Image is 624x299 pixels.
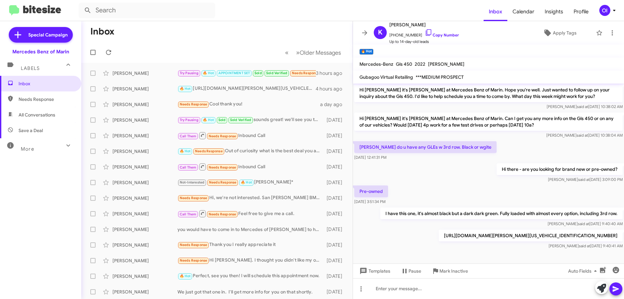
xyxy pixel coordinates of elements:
[79,3,215,18] input: Search
[415,61,425,67] span: 2022
[380,208,623,219] p: I have this one, it's almost black but a dark dark green. Fully loaded with almost every option, ...
[209,165,236,170] span: Needs Response
[218,71,250,75] span: APPOINTMENT SET
[389,21,459,29] span: [PERSON_NAME]
[177,116,323,124] div: sounds great! we'll see you then
[19,127,43,134] span: Save a Deal
[112,70,177,76] div: [PERSON_NAME]
[19,80,74,87] span: Inbox
[577,104,588,109] span: said at
[577,133,588,138] span: said at
[177,257,323,264] div: Hi [PERSON_NAME]. I thought you didn't like my offer of 60k and my car out the door for the 2026 ...
[549,243,623,248] span: [PERSON_NAME] [DATE] 9:40:41 AM
[359,49,373,55] small: 🔥 Hot
[112,164,177,170] div: [PERSON_NAME]
[177,210,323,218] div: Feel free to give me a call.
[507,2,539,21] span: Calendar
[203,118,214,122] span: 🔥 Hot
[396,265,426,277] button: Pause
[112,211,177,217] div: [PERSON_NAME]
[354,113,623,131] p: Hi [PERSON_NAME] it's [PERSON_NAME] at Mercedes Benz of Marin. Can I get you any more info on the...
[599,5,610,16] div: OI
[579,243,590,248] span: said at
[553,27,577,39] span: Apply Tags
[254,71,262,75] span: Sold
[9,27,73,43] a: Special Campaign
[180,102,207,106] span: Needs Response
[112,195,177,201] div: [PERSON_NAME]
[323,148,347,155] div: [DATE]
[281,46,292,59] button: Previous
[563,265,604,277] button: Auto Fields
[180,71,199,75] span: Try Pausing
[180,149,191,153] span: 🔥 Hot
[323,226,347,233] div: [DATE]
[578,177,590,182] span: said at
[180,274,191,278] span: 🔥 Hot
[180,196,207,200] span: Needs Response
[292,71,319,75] span: Needs Response
[209,134,236,138] span: Needs Response
[323,164,347,170] div: [DATE]
[180,243,207,247] span: Needs Response
[354,155,386,160] span: [DATE] 12:41:31 PM
[28,32,68,38] span: Special Campaign
[112,132,177,139] div: [PERSON_NAME]
[439,265,468,277] span: Mark Inactive
[354,199,385,204] span: [DATE] 3:51:34 PM
[112,101,177,108] div: [PERSON_NAME]
[177,289,323,295] div: We just got that one in. I'll get more info for you on that shortly.
[177,194,323,202] div: Hi, we're not interested. San [PERSON_NAME] BMW is prepared to lease us a new 2026 iX with all th...
[112,226,177,233] div: [PERSON_NAME]
[112,289,177,295] div: [PERSON_NAME]
[320,101,347,108] div: a day ago
[546,133,623,138] span: [PERSON_NAME] [DATE] 10:38:04 AM
[323,132,347,139] div: [DATE]
[316,70,347,76] div: 3 hours ago
[230,118,252,122] span: Sold Verified
[323,195,347,201] div: [DATE]
[497,163,623,175] p: Hi there - are you looking for brand new or pre-owned?
[112,86,177,92] div: [PERSON_NAME]
[19,112,55,118] span: All Conversations
[568,265,599,277] span: Auto Fields
[296,48,300,57] span: »
[300,49,341,56] span: Older Messages
[177,147,323,155] div: Out of curiosity what is the best deal you are able to do?
[359,74,413,80] span: Gubagoo Virtual Retailing
[218,118,226,122] span: Sold
[323,289,347,295] div: [DATE]
[209,212,236,216] span: Needs Response
[180,134,197,138] span: Call Them
[177,85,316,92] div: [URL][DOMAIN_NAME][PERSON_NAME][US_VEHICLE_IDENTIFICATION_NUMBER]
[112,257,177,264] div: [PERSON_NAME]
[112,242,177,248] div: [PERSON_NAME]
[548,221,623,226] span: [PERSON_NAME] [DATE] 9:40:40 AM
[292,46,345,59] button: Next
[568,2,594,21] a: Profile
[416,74,464,80] span: ***MEDIUM PROSPECT
[180,165,197,170] span: Call Them
[428,61,464,67] span: [PERSON_NAME]
[112,179,177,186] div: [PERSON_NAME]
[180,212,197,216] span: Call Them
[177,179,323,186] div: [PERSON_NAME]*
[281,46,345,59] nav: Page navigation example
[241,180,252,184] span: 🔥 Hot
[177,163,323,171] div: Inbound Call
[539,2,568,21] a: Insights
[177,272,323,280] div: Perfect, see you then! I will schedule this appointment now.
[112,273,177,279] div: [PERSON_NAME]
[177,241,323,249] div: Thank you I really appreciate it
[177,226,323,233] div: you would have to come in to Mercedes of [PERSON_NAME] to have [PERSON_NAME] work with you directly
[353,265,396,277] button: Templates
[484,2,507,21] a: Inbox
[389,29,459,38] span: [PHONE_NUMBER]
[396,61,412,67] span: Gls 450
[177,101,320,108] div: Cool thank you!
[21,65,40,71] span: Labels
[359,61,393,67] span: Mercedes-Benz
